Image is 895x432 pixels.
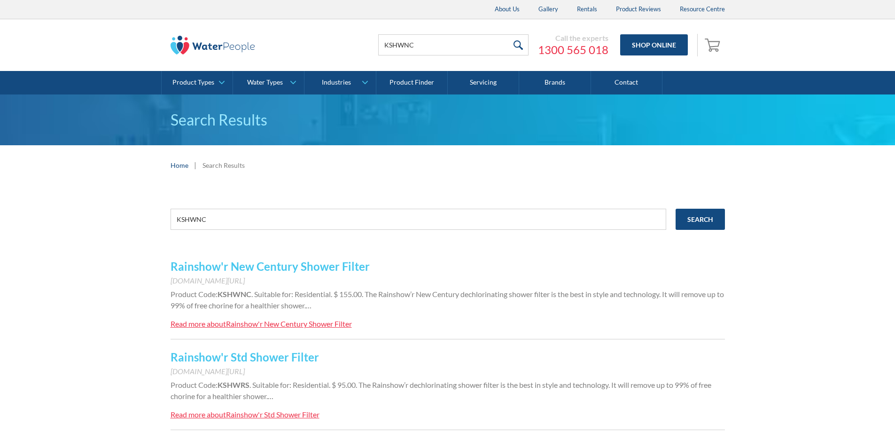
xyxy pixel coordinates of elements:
div: Read more about [171,319,226,328]
span: . Suitable for: Residential. $ 95.00. The Rainshow’r dechlorinating shower filter is the best in ... [171,380,711,401]
a: Servicing [448,71,519,94]
span: … [306,301,311,310]
div: Rainshow'r New Century Shower Filter [226,319,352,328]
a: Rainshow'r New Century Shower Filter [171,259,370,273]
a: Shop Online [620,34,688,55]
div: | [193,159,198,171]
h1: Search Results [171,109,725,131]
img: shopping cart [705,37,723,52]
div: Water Types [247,79,283,86]
span: Product Code: [171,290,218,298]
a: Product Types [162,71,233,94]
a: Home [171,160,188,170]
a: Rainshow'r Std Shower Filter [171,350,319,364]
input: Search products [378,34,529,55]
div: Product Types [172,79,214,86]
div: Read more about [171,410,226,419]
a: Industries [304,71,375,94]
img: The Water People [171,36,255,55]
span: . Suitable for: Residential. $ 155.00. The Rainshow’r New Century dechlorinating shower filter is... [171,290,724,310]
strong: KSHWNC [218,290,251,298]
input: e.g. chilled water cooler [171,209,666,230]
a: Brands [519,71,591,94]
a: Product Finder [376,71,448,94]
div: Industries [322,79,351,86]
div: [DOMAIN_NAME][URL] [171,366,725,377]
span: … [268,392,273,401]
a: Contact [591,71,662,94]
div: Call the experts [538,33,608,43]
a: Read more aboutRainshow'r Std Shower Filter [171,409,319,420]
div: [DOMAIN_NAME][URL] [171,275,725,286]
a: Water Types [233,71,304,94]
span: Product Code: [171,380,218,389]
strong: KSHWRS [218,380,249,389]
a: Read more aboutRainshow'r New Century Shower Filter [171,318,352,330]
div: Search Results [202,160,245,170]
a: Open cart [702,34,725,56]
a: 1300 565 018 [538,43,608,57]
div: Rainshow'r Std Shower Filter [226,410,319,419]
input: Search [676,209,725,230]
